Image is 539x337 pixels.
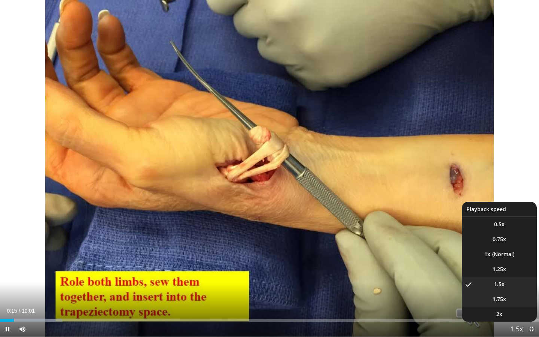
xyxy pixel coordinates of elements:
span: 0.75x [493,236,506,243]
button: Mute [15,322,30,337]
span: / [19,308,20,314]
button: Playback Rate [509,322,524,337]
span: 1.25x [493,265,506,273]
span: 1x [484,251,490,258]
button: Exit Fullscreen [524,322,539,337]
span: 2x [496,310,502,318]
span: 1.75x [493,295,506,303]
span: 10:01 [22,308,35,314]
span: 0:15 [7,308,17,314]
span: 1.5x [494,280,505,288]
span: 0.5x [494,221,505,228]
